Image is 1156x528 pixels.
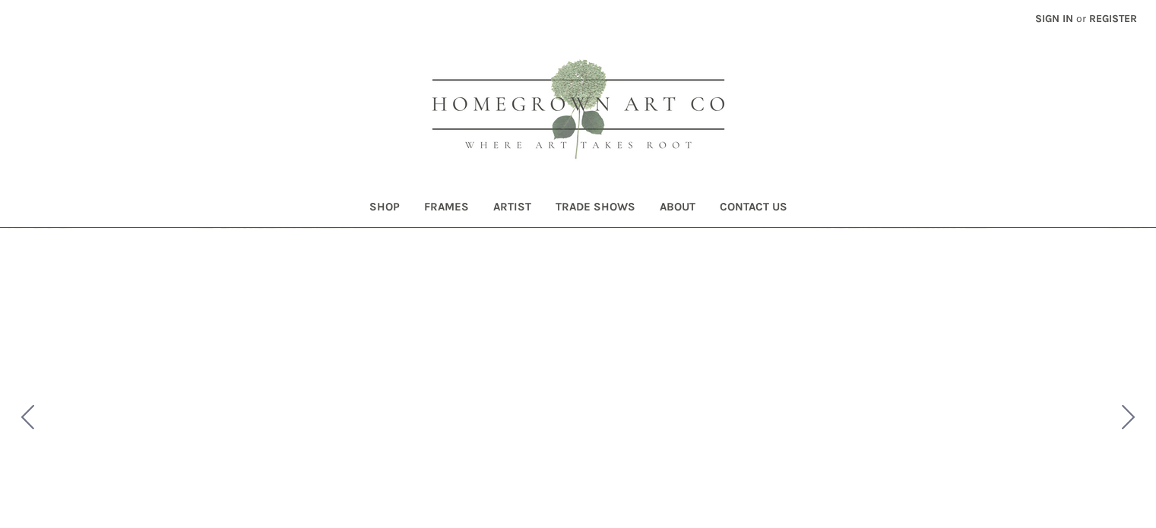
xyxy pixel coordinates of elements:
[357,190,412,227] a: Shop
[1075,11,1088,27] span: or
[481,190,543,227] a: Artist
[543,190,648,227] a: Trade Shows
[407,43,749,179] img: HOMEGROWN ART CO
[8,354,48,482] button: Go to slide 5
[648,190,708,227] a: About
[412,190,481,227] a: Frames
[1109,354,1148,482] button: Go to slide 2
[708,190,800,227] a: Contact Us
